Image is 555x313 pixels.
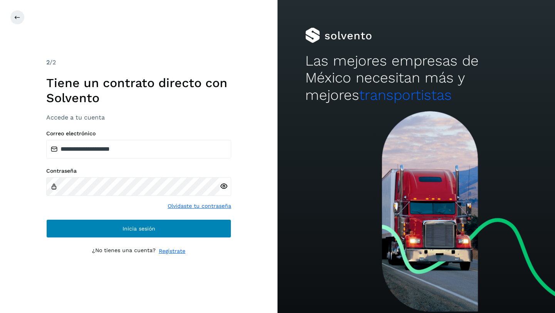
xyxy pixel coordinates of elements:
[46,168,231,174] label: Contraseña
[159,247,185,255] a: Regístrate
[123,226,155,231] span: Inicia sesión
[305,52,527,104] h2: Las mejores empresas de México necesitan más y mejores
[46,76,231,105] h1: Tiene un contrato directo con Solvento
[168,202,231,210] a: Olvidaste tu contraseña
[92,247,156,255] p: ¿No tienes una cuenta?
[46,219,231,238] button: Inicia sesión
[46,114,231,121] h3: Accede a tu cuenta
[46,58,231,67] div: /2
[46,59,50,66] span: 2
[359,87,452,103] span: transportistas
[46,130,231,137] label: Correo electrónico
